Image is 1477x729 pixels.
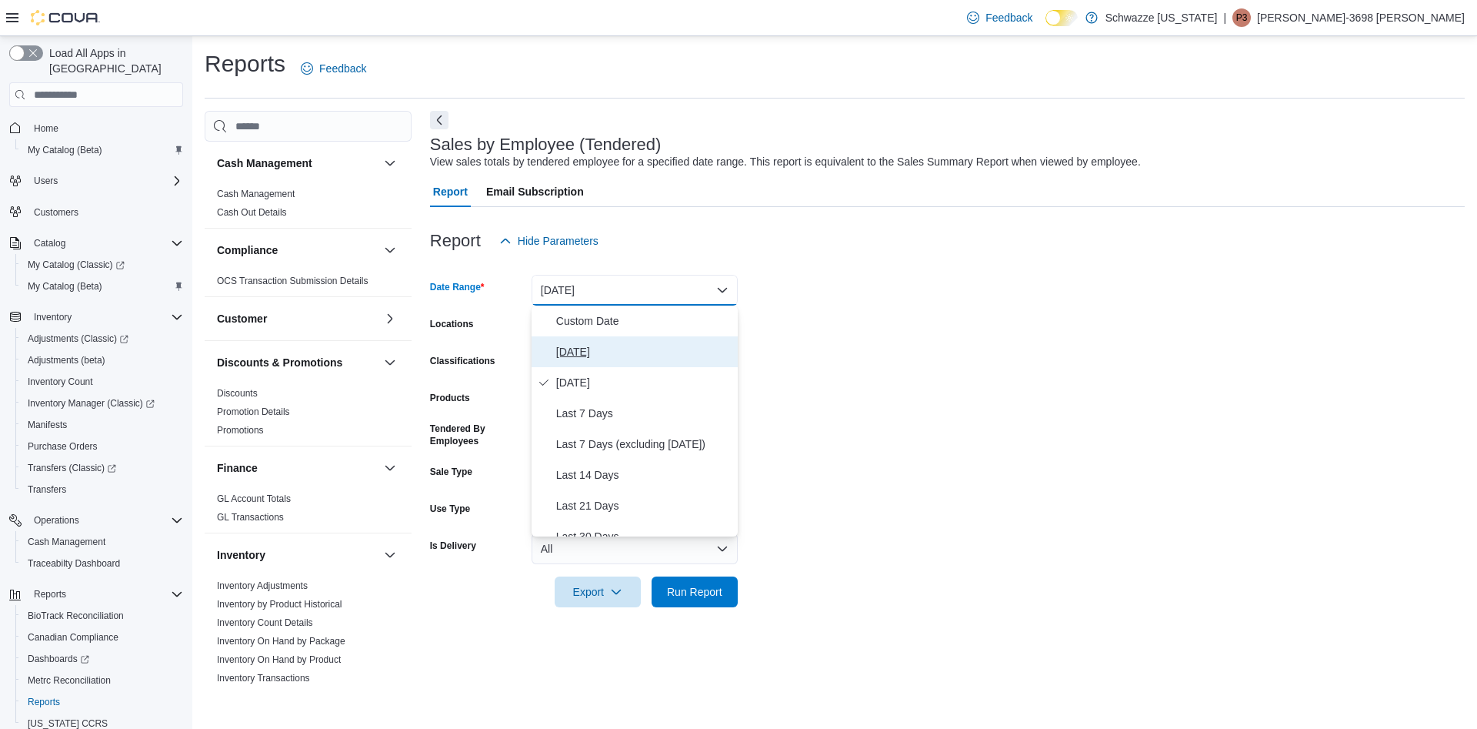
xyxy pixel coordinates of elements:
span: Run Report [667,584,722,600]
button: BioTrack Reconciliation [15,605,189,627]
a: Promotions [217,425,264,436]
p: Schwazze [US_STATE] [1105,8,1218,27]
span: Manifests [22,416,183,434]
h3: Inventory [217,547,265,563]
button: Inventory [28,308,78,326]
span: Home [34,122,58,135]
a: Inventory by Product Historical [217,599,342,610]
button: Customer [217,311,378,326]
span: Promotions [217,424,264,436]
button: Inventory Count [15,371,189,393]
button: Manifests [15,414,189,436]
span: Manifests [28,419,67,431]
h3: Report [430,232,481,250]
span: Export [564,577,632,607]
span: Cash Management [217,188,295,200]
input: Dark Mode [1045,10,1078,26]
a: Adjustments (beta) [22,351,112,370]
span: Canadian Compliance [28,631,118,644]
button: Traceabilty Dashboard [15,553,189,574]
a: My Catalog (Classic) [15,254,189,276]
span: Adjustments (beta) [22,351,183,370]
a: Inventory Count Details [217,617,313,628]
span: Inventory [28,308,183,326]
h3: Finance [217,460,258,476]
a: Adjustments (Classic) [22,329,135,348]
a: Inventory Count [22,373,99,391]
span: Catalog [28,234,183,252]
span: Users [34,175,58,187]
span: Feedback [319,61,366,76]
button: My Catalog (Beta) [15,139,189,161]
button: Reports [28,585,72,604]
button: Transfers [15,479,189,500]
button: Canadian Compliance [15,627,189,648]
a: Cash Management [22,533,112,551]
span: My Catalog (Classic) [28,259,125,271]
a: Feedback [961,2,1039,33]
button: All [532,533,738,564]
h3: Cash Management [217,155,312,171]
button: Users [3,170,189,192]
h3: Customer [217,311,267,326]
button: [DATE] [532,275,738,306]
div: Pedro-3698 Salazar [1232,8,1251,27]
button: Finance [381,459,399,477]
span: Inventory On Hand by Package [217,635,345,647]
span: Inventory On Hand by Product [217,654,341,666]
a: Reports [22,693,66,711]
button: Reports [3,584,189,605]
span: Inventory Manager (Classic) [28,397,155,410]
div: Cash Management [205,185,412,228]
a: Purchase Orders [22,437,104,456]
a: Inventory Manager (Classic) [15,393,189,414]
button: Users [28,172,64,190]
label: Use Type [430,503,470,515]
span: Feedback [985,10,1032,25]
span: My Catalog (Beta) [22,277,183,296]
a: Dashboards [15,648,189,670]
a: Feedback [295,53,372,84]
button: Compliance [381,241,399,259]
a: Customers [28,203,85,222]
span: Transfers (Classic) [28,462,116,474]
span: Adjustments (Classic) [28,333,128,345]
a: Inventory Adjustments [217,580,308,591]
a: Inventory Manager (Classic) [22,394,161,413]
a: My Catalog (Beta) [22,277,108,296]
a: Metrc Reconciliation [22,671,117,690]
span: Adjustments (Classic) [22,329,183,348]
div: Finance [205,490,412,533]
span: Reports [28,696,60,708]
span: Inventory Count [28,376,93,388]
span: GL Account Totals [217,493,291,505]
span: Customers [28,202,183,222]
span: Dashboards [22,650,183,668]
span: Last 21 Days [556,497,732,515]
label: Date Range [430,281,485,293]
button: Inventory [381,546,399,564]
span: Inventory [34,311,72,323]
label: Classifications [430,355,495,367]
a: Transfers (Classic) [15,457,189,479]
button: Hide Parameters [493,226,605,256]
h3: Discounts & Promotions [217,355,342,370]
div: Select listbox [532,306,738,537]
a: Inventory On Hand by Package [217,636,345,647]
span: My Catalog (Beta) [22,141,183,159]
span: BioTrack Reconciliation [22,607,183,625]
span: Catalog [34,237,65,249]
span: Reports [34,588,66,600]
span: Purchase Orders [28,440,98,453]
p: [PERSON_NAME]-3698 [PERSON_NAME] [1257,8,1465,27]
button: Export [555,577,641,607]
button: Metrc Reconciliation [15,670,189,691]
h1: Reports [205,48,285,79]
button: Next [430,111,448,129]
div: Compliance [205,272,412,296]
button: Run Report [652,577,738,607]
span: Cash Out Details [217,206,287,219]
button: Catalog [28,234,72,252]
a: GL Account Totals [217,493,291,504]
